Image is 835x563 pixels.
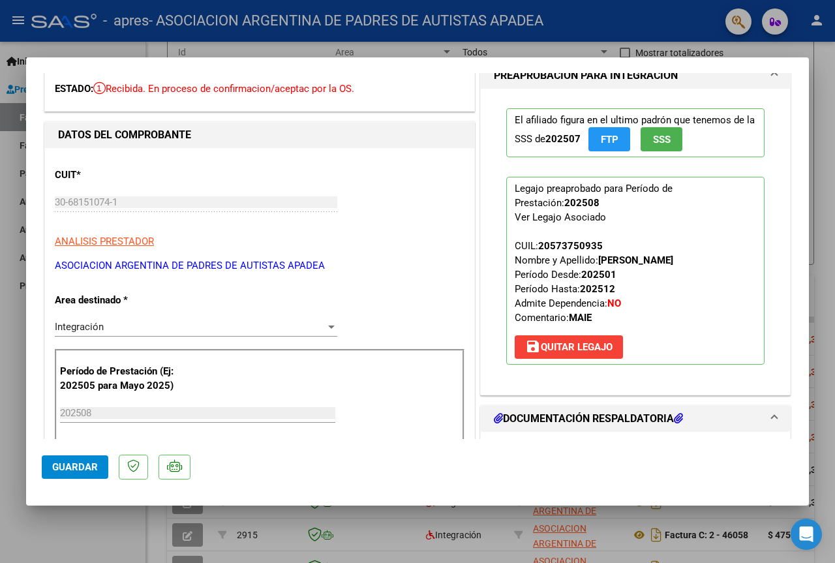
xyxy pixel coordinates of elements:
[481,63,790,89] mat-expansion-panel-header: PREAPROBACIÓN PARA INTEGRACION
[93,83,354,95] span: Recibida. En proceso de confirmacion/aceptac por la OS.
[58,129,191,141] strong: DATOS DEL COMPROBANTE
[580,283,615,295] strong: 202512
[55,258,464,273] p: ASOCIACION ARGENTINA DE PADRES DE AUTISTAS APADEA
[515,335,623,359] button: Quitar Legajo
[55,236,154,247] span: ANALISIS PRESTADOR
[601,134,618,145] span: FTP
[55,83,93,95] span: ESTADO:
[515,240,673,324] span: CUIL: Nombre y Apellido: Período Desde: Período Hasta: Admite Dependencia:
[598,254,673,266] strong: [PERSON_NAME]
[481,89,790,395] div: PREAPROBACIÓN PARA INTEGRACION
[538,239,603,253] div: 20573750935
[52,461,98,473] span: Guardar
[515,312,592,324] span: Comentario:
[494,68,678,84] h1: PREAPROBACIÓN PARA INTEGRACION
[607,297,621,309] strong: NO
[55,293,177,308] p: Area destinado *
[569,312,592,324] strong: MAIE
[494,411,683,427] h1: DOCUMENTACIÓN RESPALDATORIA
[653,134,671,145] span: SSS
[564,197,600,209] strong: 202508
[481,406,790,432] mat-expansion-panel-header: DOCUMENTACIÓN RESPALDATORIA
[506,177,765,365] p: Legajo preaprobado para Período de Prestación:
[588,127,630,151] button: FTP
[525,341,613,353] span: Quitar Legajo
[525,339,541,354] mat-icon: save
[60,364,180,393] p: Período de Prestación (Ej: 202505 para Mayo 2025)
[42,455,108,479] button: Guardar
[791,519,822,550] div: Open Intercom Messenger
[515,210,606,224] div: Ver Legajo Asociado
[545,133,581,145] strong: 202507
[581,269,616,281] strong: 202501
[506,108,765,157] p: El afiliado figura en el ultimo padrón que tenemos de la SSS de
[55,321,104,333] span: Integración
[55,168,177,183] p: CUIT
[641,127,682,151] button: SSS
